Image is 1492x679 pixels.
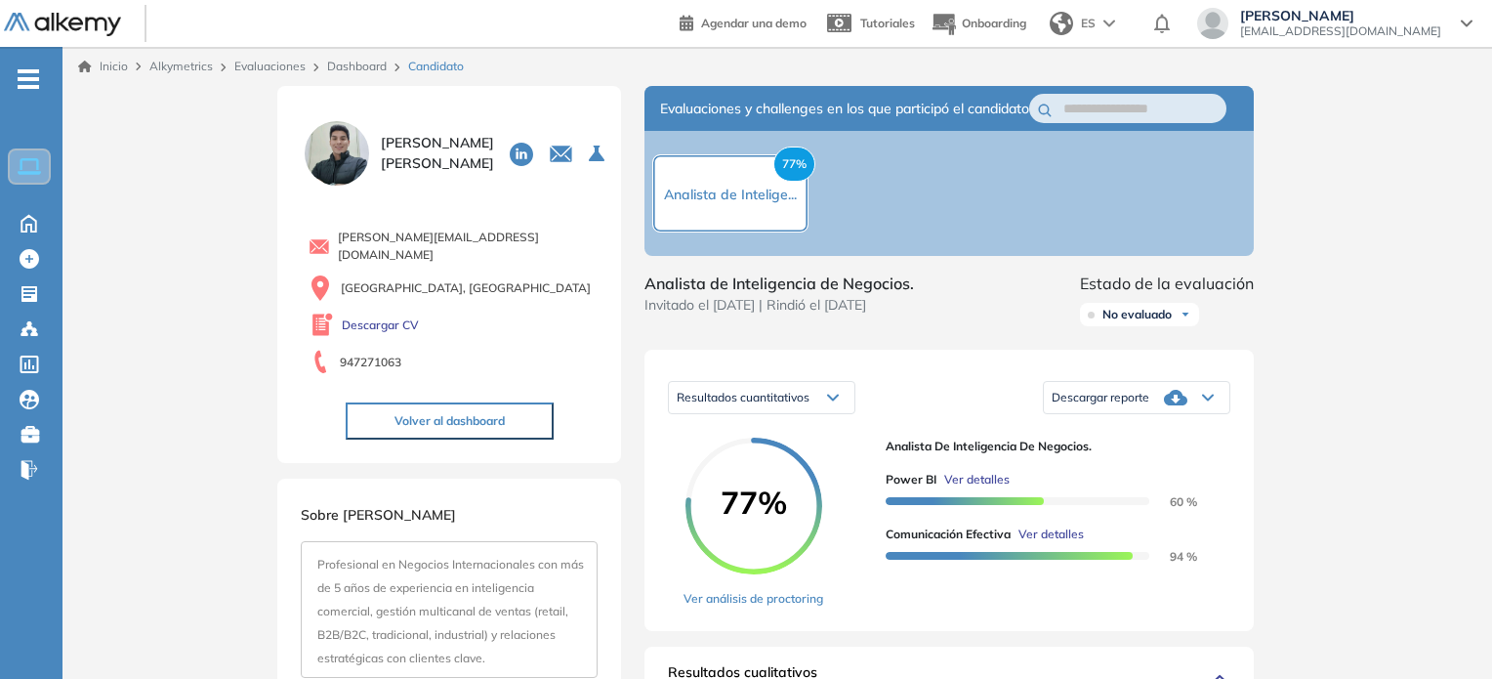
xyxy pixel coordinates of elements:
span: [PERSON_NAME] [PERSON_NAME] [381,133,494,174]
span: Descargar reporte [1052,390,1149,405]
span: 60 % [1146,494,1197,509]
a: Ver análisis de proctoring [684,590,823,608]
img: arrow [1103,20,1115,27]
img: world [1050,12,1073,35]
span: Onboarding [962,16,1026,30]
span: Alkymetrics [149,59,213,73]
span: Ver detalles [1018,526,1084,543]
button: Onboarding [931,3,1026,45]
button: Volver al dashboard [346,403,554,440]
span: No evaluado [1102,307,1172,322]
span: Analista de Inteligencia de Negocios. [886,438,1215,455]
iframe: Chat Widget [1394,585,1492,679]
a: Descargar CV [342,317,419,334]
span: Estado de la evaluación [1080,272,1254,295]
button: Ver detalles [936,471,1010,488]
i: - [18,77,39,81]
span: Agendar una demo [701,16,807,30]
span: Sobre [PERSON_NAME] [301,506,456,524]
span: [PERSON_NAME][EMAIL_ADDRESS][DOMAIN_NAME] [338,229,598,264]
span: Analista de Intelige... [664,186,797,203]
a: Dashboard [327,59,387,73]
span: Comunicación Efectiva [886,526,1011,543]
a: Inicio [78,58,128,75]
span: [EMAIL_ADDRESS][DOMAIN_NAME] [1240,23,1441,39]
img: PROFILE_MENU_LOGO_USER [301,117,373,190]
span: 947271063 [340,354,401,371]
span: Analista de Inteligencia de Negocios. [644,272,914,295]
div: Widget de chat [1394,585,1492,679]
span: Evaluaciones y challenges en los que participó el candidato [660,99,1029,119]
span: Tutoriales [860,16,915,30]
span: 77% [773,147,815,182]
span: 94 % [1146,549,1197,564]
span: [PERSON_NAME] [1240,8,1441,23]
img: Ícono de flecha [1180,309,1191,320]
span: Resultados cuantitativos [677,390,809,404]
span: Power BI [886,471,936,488]
button: Ver detalles [1011,526,1084,543]
span: 77% [685,487,822,518]
span: Ver detalles [944,471,1010,488]
img: Logo [4,13,121,37]
a: Evaluaciones [234,59,306,73]
span: Profesional en Negocios Internacionales con más de 5 años de experiencia en inteligencia comercia... [317,557,584,665]
span: [GEOGRAPHIC_DATA], [GEOGRAPHIC_DATA] [341,279,591,297]
span: ES [1081,15,1096,32]
span: Candidato [408,58,464,75]
span: Invitado el [DATE] | Rindió el [DATE] [644,295,914,316]
a: Agendar una demo [680,10,807,33]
